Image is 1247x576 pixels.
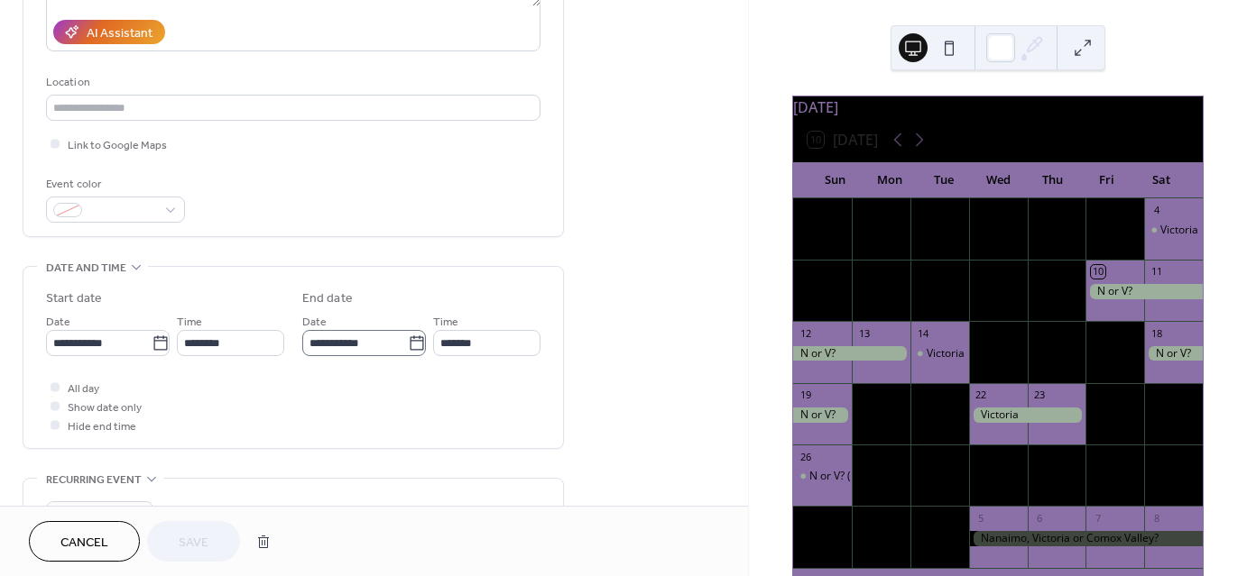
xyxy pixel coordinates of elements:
[68,379,99,398] span: All day
[1134,162,1188,198] div: Sat
[857,511,871,525] div: 3
[1091,326,1104,340] div: 17
[809,469,1011,484] div: N or V? (Last availability until November)
[1033,204,1047,217] div: 2
[857,389,871,402] div: 20
[799,265,812,279] div: 5
[46,259,126,278] span: Date and time
[793,407,852,423] div: N or V?
[969,531,1203,546] div: Nanaimo, Victoria or Comox Valley?
[1085,284,1203,299] div: N or V?
[857,265,871,279] div: 6
[799,450,812,463] div: 26
[975,389,988,402] div: 22
[1144,346,1203,361] div: N or V?
[1150,511,1163,525] div: 8
[971,162,1025,198] div: Wed
[302,289,353,308] div: End date
[29,521,140,562] button: Cancel
[916,326,929,340] div: 14
[927,346,965,361] div: Victoria
[68,417,136,436] span: Hide end time
[857,204,871,217] div: 29
[793,469,852,484] div: N or V? (Last availability until November)
[1160,223,1198,238] div: Victoria
[1150,326,1163,340] div: 18
[46,471,142,489] span: Recurring event
[975,204,988,217] div: 1
[799,204,812,217] div: 28
[177,313,202,332] span: Time
[1091,450,1104,463] div: 31
[46,73,537,92] div: Location
[793,96,1203,118] div: [DATE]
[46,313,70,332] span: Date
[1079,162,1133,198] div: Fri
[916,450,929,463] div: 28
[1025,162,1079,198] div: Thu
[1150,204,1163,217] div: 4
[1091,204,1104,217] div: 3
[917,162,971,198] div: Tue
[46,175,181,194] div: Event color
[302,313,327,332] span: Date
[1091,389,1104,402] div: 24
[799,389,812,402] div: 19
[53,20,165,44] button: AI Assistant
[916,265,929,279] div: 7
[68,398,142,417] span: Show date only
[808,162,862,198] div: Sun
[793,346,910,361] div: N or V?
[1033,265,1047,279] div: 9
[916,204,929,217] div: 30
[1033,450,1047,463] div: 30
[916,389,929,402] div: 21
[68,136,167,155] span: Link to Google Maps
[46,289,102,308] div: Start date
[1150,389,1163,402] div: 25
[969,407,1086,423] div: Victoria
[975,265,988,279] div: 8
[857,450,871,463] div: 27
[1150,265,1163,279] div: 11
[975,326,988,340] div: 15
[60,534,108,553] span: Cancel
[857,326,871,340] div: 13
[799,511,812,525] div: 2
[799,326,812,340] div: 12
[862,162,916,198] div: Mon
[433,313,458,332] span: Time
[910,346,969,361] div: Victoria
[1033,326,1047,340] div: 16
[1033,389,1047,402] div: 23
[1033,511,1047,525] div: 6
[1144,223,1203,238] div: Victoria
[87,24,152,43] div: AI Assistant
[975,450,988,463] div: 29
[975,511,988,525] div: 5
[1091,265,1104,279] div: 10
[916,511,929,525] div: 4
[1091,511,1104,525] div: 7
[1150,450,1163,463] div: 1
